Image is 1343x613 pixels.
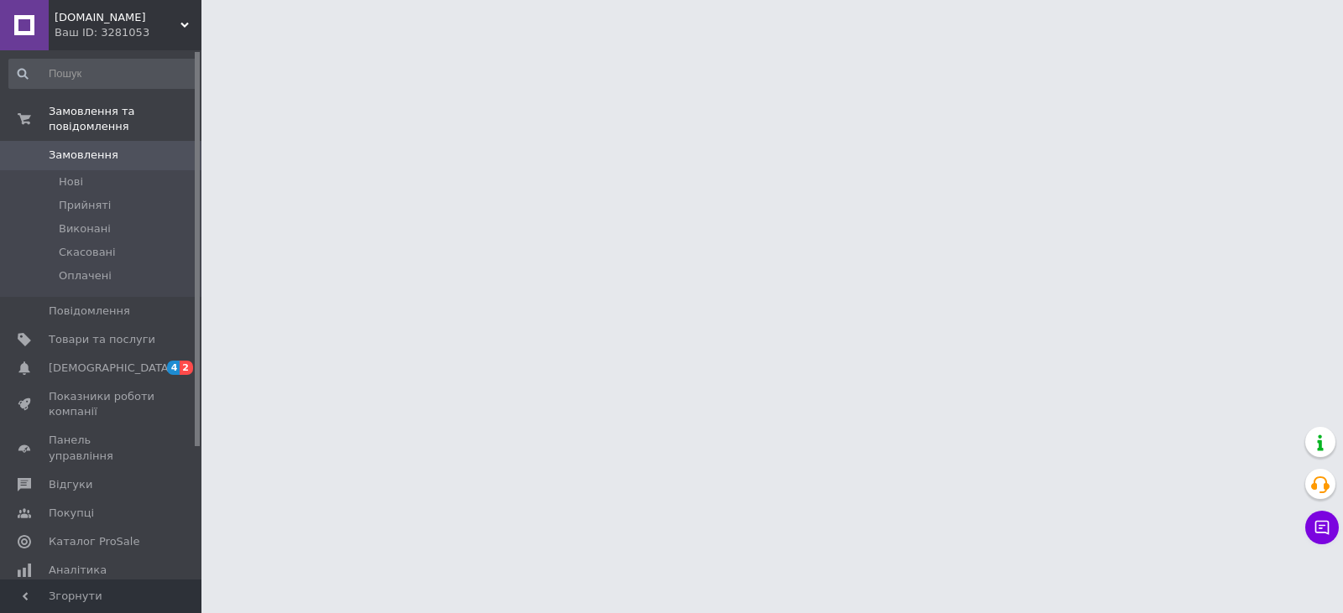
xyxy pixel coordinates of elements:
span: Скасовані [59,245,116,260]
span: Показники роботи компанії [49,389,155,419]
span: vosne.com.ua [55,10,180,25]
span: Відгуки [49,477,92,492]
span: 2 [180,361,193,375]
span: Виконані [59,221,111,236]
span: Повідомлення [49,304,130,319]
span: Замовлення [49,148,118,163]
span: Товари та послуги [49,332,155,347]
button: Чат з покупцем [1305,511,1339,544]
span: Прийняті [59,198,111,213]
span: 4 [167,361,180,375]
span: Нові [59,174,83,190]
input: Пошук [8,59,198,89]
div: Ваш ID: 3281053 [55,25,201,40]
span: Замовлення та повідомлення [49,104,201,134]
span: Панель управління [49,433,155,463]
span: [DEMOGRAPHIC_DATA] [49,361,173,376]
span: Аналітика [49,563,107,578]
span: Оплачені [59,268,112,283]
span: Каталог ProSale [49,534,139,549]
span: Покупці [49,506,94,521]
